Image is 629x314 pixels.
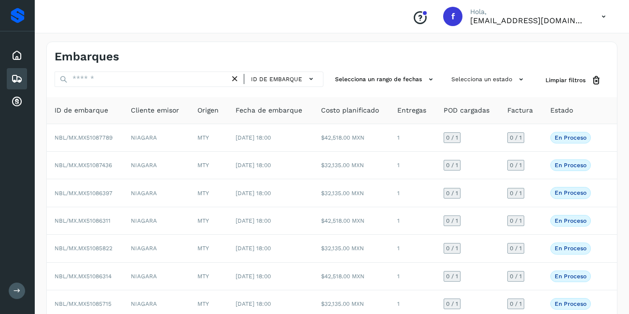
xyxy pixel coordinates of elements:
[123,207,189,235] td: NIAGARA
[446,245,458,251] span: 0 / 1
[545,76,586,85] span: Limpiar filtros
[55,134,112,141] span: NBL/MX.MX51087789
[555,162,587,169] p: En proceso
[313,235,390,262] td: $32,135.00 MXN
[55,300,112,307] span: NBL/MX.MX51085715
[197,105,219,115] span: Origen
[7,45,27,66] div: Inicio
[321,105,379,115] span: Costo planificado
[507,105,533,115] span: Factura
[236,217,271,224] span: [DATE] 18:00
[313,152,390,179] td: $32,135.00 MXN
[248,72,319,86] button: ID de embarque
[510,301,522,307] span: 0 / 1
[190,207,228,235] td: MTY
[390,207,436,235] td: 1
[555,245,587,252] p: En proceso
[555,217,587,224] p: En proceso
[331,71,440,87] button: Selecciona un rango de fechas
[131,105,179,115] span: Cliente emisor
[190,152,228,179] td: MTY
[446,135,458,141] span: 0 / 1
[236,134,271,141] span: [DATE] 18:00
[236,300,271,307] span: [DATE] 18:00
[510,190,522,196] span: 0 / 1
[190,263,228,290] td: MTY
[55,273,112,280] span: NBL/MX.MX51086314
[446,301,458,307] span: 0 / 1
[251,75,302,84] span: ID de embarque
[55,50,119,64] h4: Embarques
[390,235,436,262] td: 1
[444,105,489,115] span: POD cargadas
[510,135,522,141] span: 0 / 1
[390,124,436,152] td: 1
[538,71,609,89] button: Limpiar filtros
[313,124,390,152] td: $42,518.00 MXN
[555,189,587,196] p: En proceso
[555,273,587,280] p: En proceso
[510,245,522,251] span: 0 / 1
[236,105,302,115] span: Fecha de embarque
[123,179,189,207] td: NIAGARA
[555,300,587,307] p: En proceso
[55,190,112,197] span: NBL/MX.MX51086397
[7,91,27,113] div: Cuentas por cobrar
[55,245,112,252] span: NBL/MX.MX51085822
[190,124,228,152] td: MTY
[313,207,390,235] td: $42,518.00 MXN
[390,152,436,179] td: 1
[313,263,390,290] td: $42,518.00 MXN
[447,71,530,87] button: Selecciona un estado
[555,134,587,141] p: En proceso
[55,217,111,224] span: NBL/MX.MX51086311
[550,105,573,115] span: Estado
[123,263,189,290] td: NIAGARA
[470,8,586,16] p: Hola,
[7,68,27,89] div: Embarques
[446,273,458,279] span: 0 / 1
[236,162,271,169] span: [DATE] 18:00
[390,179,436,207] td: 1
[190,179,228,207] td: MTY
[510,218,522,224] span: 0 / 1
[190,235,228,262] td: MTY
[390,263,436,290] td: 1
[446,190,458,196] span: 0 / 1
[236,190,271,197] span: [DATE] 18:00
[510,162,522,168] span: 0 / 1
[123,235,189,262] td: NIAGARA
[313,179,390,207] td: $32,135.00 MXN
[123,152,189,179] td: NIAGARA
[510,273,522,279] span: 0 / 1
[236,273,271,280] span: [DATE] 18:00
[397,105,426,115] span: Entregas
[446,218,458,224] span: 0 / 1
[446,162,458,168] span: 0 / 1
[55,162,112,169] span: NBL/MX.MX51087436
[236,245,271,252] span: [DATE] 18:00
[55,105,108,115] span: ID de embarque
[470,16,586,25] p: facturacion@protransport.com.mx
[123,124,189,152] td: NIAGARA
